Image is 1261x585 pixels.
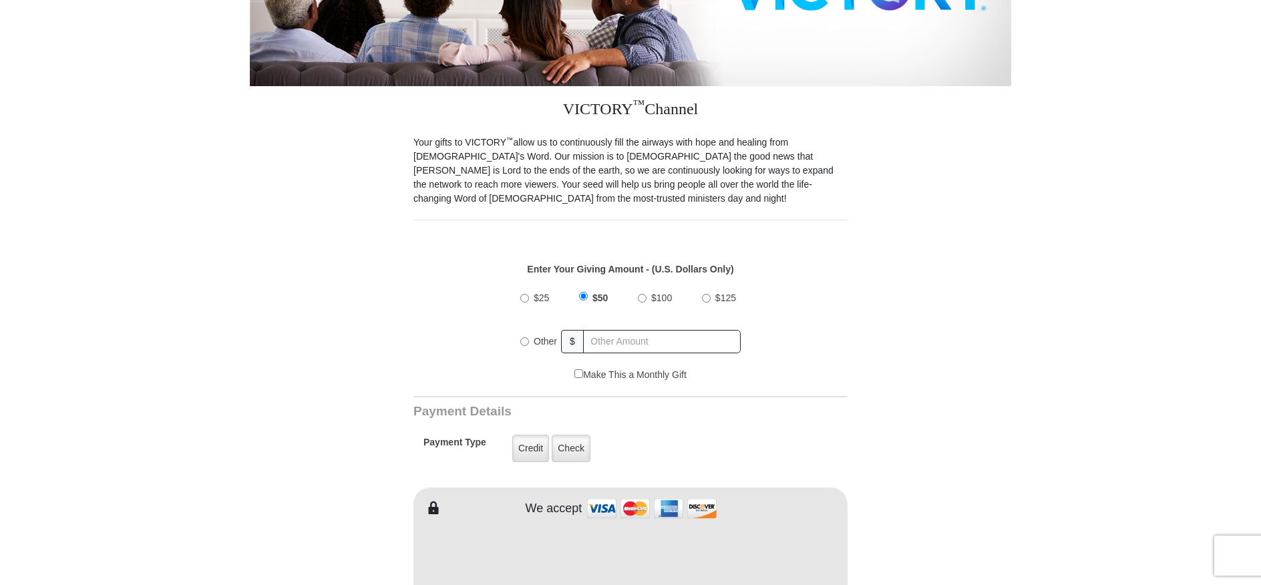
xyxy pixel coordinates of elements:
span: $125 [715,292,736,303]
p: Your gifts to VICTORY allow us to continuously fill the airways with hope and healing from [DEMOG... [413,136,848,206]
span: $50 [592,292,608,303]
sup: ™ [506,136,514,144]
h5: Payment Type [423,437,486,455]
span: $ [561,330,584,353]
span: Other [534,336,557,347]
span: $25 [534,292,549,303]
span: $100 [651,292,672,303]
label: Make This a Monthly Gift [574,368,687,382]
label: Check [552,435,590,462]
strong: Enter Your Giving Amount - (U.S. Dollars Only) [527,264,733,274]
input: Other Amount [583,330,741,353]
h3: Payment Details [413,404,754,419]
img: credit cards accepted [585,494,719,523]
input: Make This a Monthly Gift [574,369,583,378]
sup: ™ [633,97,645,111]
h4: We accept [526,502,582,516]
label: Credit [512,435,549,462]
h3: VICTORY Channel [413,86,848,136]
